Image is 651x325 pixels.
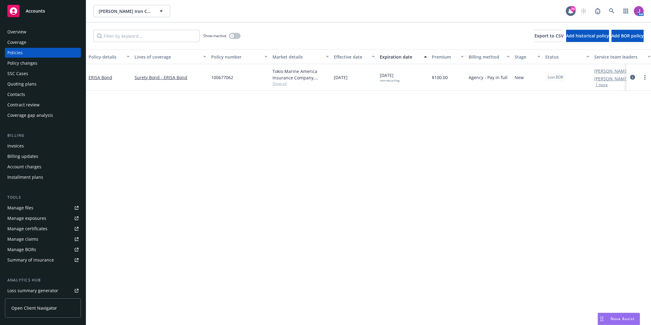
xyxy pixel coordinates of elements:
a: Manage claims [5,234,81,244]
div: Billing updates [7,151,38,161]
a: Installment plans [5,172,81,182]
a: Contacts [5,90,81,99]
button: Nova Assist [598,313,640,325]
a: Surety Bond - ERISA Bond [135,74,206,81]
a: Policy changes [5,58,81,68]
a: Start snowing [577,5,590,17]
div: Manage BORs [7,245,36,254]
span: Export to CSV [535,33,564,39]
button: Add historical policy [566,30,609,42]
div: Contract review [7,100,40,110]
a: Overview [5,27,81,37]
div: Analytics hub [5,277,81,283]
img: photo [634,6,644,16]
div: Invoices [7,141,24,151]
a: Contract review [5,100,81,110]
span: $100.00 [432,74,448,81]
div: Premium [432,54,457,60]
div: Quoting plans [7,79,36,89]
span: Nova Assist [611,316,635,321]
span: Lost BOR [548,75,563,80]
div: Status [545,54,583,60]
span: Show inactive [203,33,227,38]
input: Filter by keyword... [93,30,200,42]
button: Effective date [331,49,377,64]
div: Loss summary generator [7,286,58,296]
div: Coverage [7,37,26,47]
a: Policies [5,48,81,58]
div: Account charges [7,162,41,172]
a: [PERSON_NAME] [594,68,629,74]
span: Open Client Navigator [11,305,57,311]
a: Accounts [5,2,81,20]
span: [PERSON_NAME] Iron Corporation [99,8,152,14]
button: Export to CSV [535,30,564,42]
div: 29 [570,6,576,12]
span: Add historical policy [566,33,609,39]
span: Add BOR policy [611,33,644,39]
div: Summary of insurance [7,255,54,265]
button: Stage [512,49,543,64]
div: Manage files [7,203,33,213]
div: Policies [7,48,23,58]
div: Market details [272,54,322,60]
a: Loss summary generator [5,286,81,296]
div: Manage certificates [7,224,48,234]
a: Account charges [5,162,81,172]
button: Premium [429,49,466,64]
button: Billing method [466,49,512,64]
span: [DATE] [380,72,399,82]
div: Policy changes [7,58,37,68]
div: Contacts [7,90,25,99]
a: Manage files [5,203,81,213]
div: Lines of coverage [135,54,200,60]
a: Search [606,5,618,17]
div: Installment plans [7,172,43,182]
button: Add BOR policy [611,30,644,42]
a: Manage exposures [5,213,81,223]
a: Manage BORs [5,245,81,254]
div: Effective date [334,54,368,60]
span: 100677062 [211,74,233,81]
button: Lines of coverage [132,49,209,64]
button: Market details [270,49,331,64]
a: Coverage gap analysis [5,110,81,120]
div: Expiration date [380,54,420,60]
a: [PERSON_NAME] [594,75,629,82]
div: SSC Cases [7,69,28,78]
div: Manage exposures [7,213,46,223]
button: Policy details [86,49,132,64]
div: Policy details [89,54,123,60]
span: Agency - Pay in full [469,74,508,81]
a: Manage certificates [5,224,81,234]
a: Invoices [5,141,81,151]
button: Status [543,49,592,64]
a: Switch app [620,5,632,17]
div: Service team leaders [594,54,644,60]
div: Stage [515,54,534,60]
div: Manage claims [7,234,38,244]
div: Overview [7,27,26,37]
button: 1 more [596,83,608,87]
a: Coverage [5,37,81,47]
span: Accounts [26,9,45,13]
div: Drag to move [598,313,606,325]
button: [PERSON_NAME] Iron Corporation [93,5,170,17]
a: Billing updates [5,151,81,161]
span: New [515,74,524,81]
a: Report a Bug [592,5,604,17]
div: Tools [5,194,81,201]
div: Billing method [469,54,503,60]
a: ERISA Bond [89,75,112,80]
a: more [641,74,649,81]
button: Expiration date [377,49,429,64]
div: Coverage gap analysis [7,110,53,120]
div: Policy number [211,54,261,60]
a: SSC Cases [5,69,81,78]
a: Summary of insurance [5,255,81,265]
div: Billing [5,132,81,139]
a: Quoting plans [5,79,81,89]
a: circleInformation [629,74,636,81]
span: [DATE] [334,74,348,81]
